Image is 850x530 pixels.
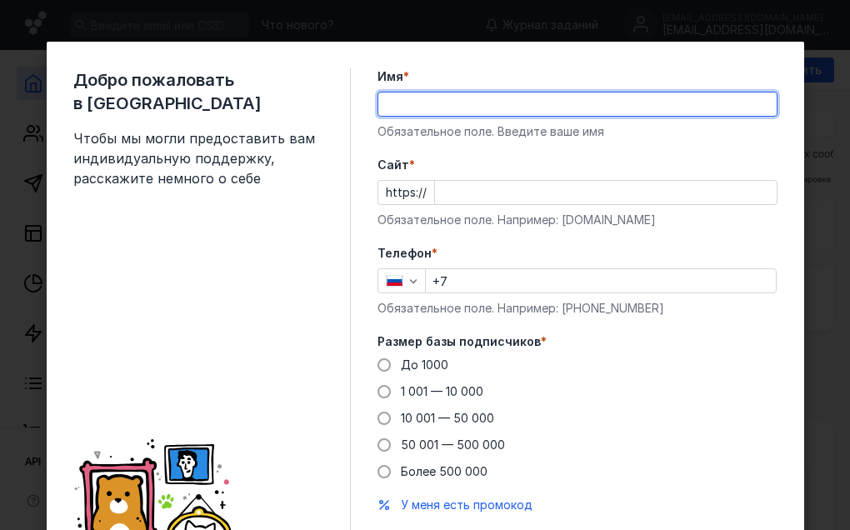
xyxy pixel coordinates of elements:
span: Размер базы подписчиков [377,333,541,350]
div: Обязательное поле. Например: [DOMAIN_NAME] [377,212,777,228]
span: Имя [377,68,403,85]
span: 1 001 — 10 000 [401,384,483,398]
span: Телефон [377,245,432,262]
button: У меня есть промокод [401,497,532,513]
span: До 1000 [401,357,448,372]
span: Cайт [377,157,409,173]
div: Обязательное поле. Введите ваше имя [377,123,777,140]
span: 10 001 — 50 000 [401,411,494,425]
span: У меня есть промокод [401,497,532,512]
span: 50 001 — 500 000 [401,437,505,452]
div: Обязательное поле. Например: [PHONE_NUMBER] [377,300,777,317]
span: Добро пожаловать в [GEOGRAPHIC_DATA] [73,68,323,115]
span: Более 500 000 [401,464,487,478]
span: Чтобы мы могли предоставить вам индивидуальную поддержку, расскажите немного о себе [73,128,323,188]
